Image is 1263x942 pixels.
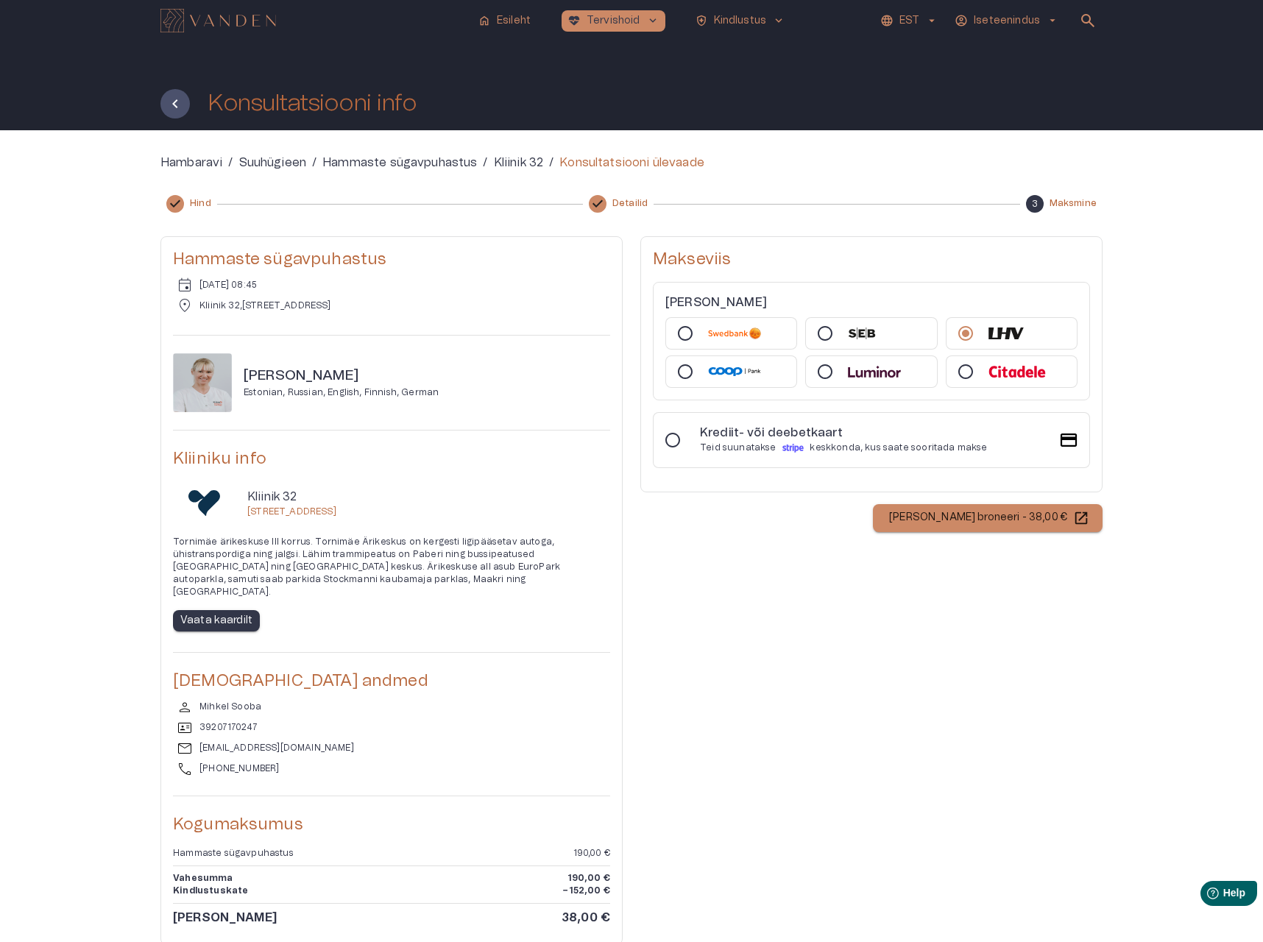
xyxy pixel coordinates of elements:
button: ecg_heartTervishoidkeyboard_arrow_down [562,10,665,32]
img: swed_ob_ee payment method [708,327,761,339]
p: Tervishoid [587,13,640,29]
p: [DATE] 08:45 [199,279,257,291]
span: health_and_safety [695,14,708,27]
p: Esileht [497,13,531,29]
span: event [176,276,194,294]
h6: [PERSON_NAME] [244,366,439,386]
img: stripe payment method [779,442,807,455]
p: / [228,154,233,171]
p: 190,00 € [567,872,610,885]
p: [PHONE_NUMBER] [199,762,279,775]
img: Vanden logo [160,9,276,32]
button: EST [878,10,941,32]
iframe: Help widget launcher [1148,875,1263,916]
a: Navigate to homepage [160,10,466,31]
p: Kliinik 32 [247,488,336,506]
p: Estonian, Russian, English, Finnish, German [244,386,439,399]
a: Hammaste sügavpuhastus [322,154,477,171]
span: arrow_drop_down [1046,14,1059,27]
img: doctor [173,353,232,412]
a: Suuhügieen [239,154,307,171]
p: 39207170247 [199,721,258,734]
h1: Konsultatsiooni info [208,91,417,116]
p: Iseteenindus [974,13,1040,29]
button: Iseteenindusarrow_drop_down [952,10,1061,32]
h5: Kliiniku info [173,448,610,470]
button: homeEsileht [472,10,538,32]
p: / [549,154,553,171]
p: Mihkel Sooba [199,701,261,713]
p: 190,00 € [573,847,610,860]
button: open search modal [1073,6,1103,35]
span: Maksmine [1050,197,1097,210]
p: [STREET_ADDRESS] [247,506,336,518]
span: call [176,760,194,778]
span: search [1079,12,1097,29]
p: Vaata kaardilt [180,613,252,628]
p: Kindlustus [714,13,767,29]
p: Kliinik 32 , [STREET_ADDRESS] [199,300,331,312]
img: coop_ob_ee payment method [708,367,761,376]
p: Hammaste sügavpuhastus [173,847,294,860]
p: [EMAIL_ADDRESS][DOMAIN_NAME] [199,742,354,754]
button: health_and_safetyKindlustuskeyboard_arrow_down [689,10,792,32]
img: lhv_ob_ee payment method [988,327,1024,339]
h6: 38,00 € [562,910,610,926]
h6: Krediit- või deebetkaart [700,425,988,441]
p: EST [899,13,919,29]
span: keyboard_arrow_down [646,14,659,27]
h5: Makseviis [653,249,1090,270]
p: Teid suunatakse [700,442,776,454]
img: seb_ob_ee payment method [848,327,876,339]
p: Konsultatsiooni ülevaade [559,154,704,171]
h5: [DEMOGRAPHIC_DATA] andmed [173,670,610,692]
span: mail [176,740,194,757]
text: 3 [1032,199,1038,208]
span: id_card [176,719,194,737]
button: Vaata kaardilt [173,610,260,631]
h6: [PERSON_NAME] [173,910,277,926]
p: Vahesumma [173,872,233,885]
p: Kindlustuskate [173,885,248,897]
button: [PERSON_NAME] broneeri - 38,00 € [873,504,1103,532]
img: Kliinik 32 logo [188,488,221,518]
p: −152,00 € [563,885,610,897]
a: Hambaravi [160,154,222,171]
h6: [PERSON_NAME] [665,294,767,311]
h5: Hammaste sügavpuhastus [173,249,610,270]
p: / [483,154,487,171]
button: Tagasi [160,89,190,118]
span: Tornimäe ärikeskuse III korrus. Tornimäe Ärikeskus on kergesti ligipääsetav autoga, ühistranspord... [173,537,560,597]
p: keskkonda, kus saate sooritada makse [810,442,987,454]
p: / [312,154,316,171]
img: citadele_ob_ee payment method [988,366,1046,378]
h5: Kogumaksumus [173,814,610,835]
span: Hind [190,197,211,210]
img: luminor_ob_ee payment method [848,366,901,378]
p: [PERSON_NAME] broneeri - 38,00 € [889,510,1067,525]
span: location_on [176,297,194,314]
span: Detailid [612,197,648,210]
span: person [176,698,194,716]
span: keyboard_arrow_down [772,14,785,27]
a: Kliinik 32 [494,154,544,171]
span: home [478,14,491,27]
span: ecg_heart [567,14,581,27]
